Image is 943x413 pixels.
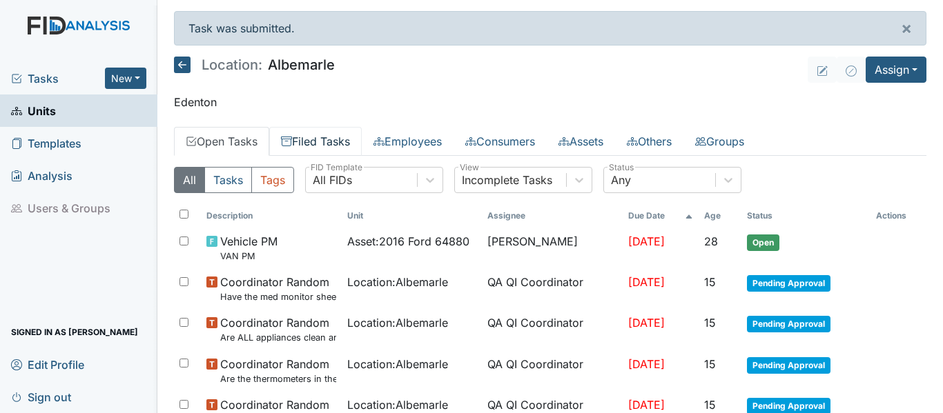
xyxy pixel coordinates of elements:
[174,167,205,193] button: All
[11,70,105,87] a: Tasks
[11,386,71,407] span: Sign out
[347,233,469,250] span: Asset : 2016 Ford 64880
[747,357,830,374] span: Pending Approval
[482,350,623,391] td: QA QI Coordinator
[628,234,665,248] span: [DATE]
[871,204,927,228] th: Actions
[174,127,269,156] a: Open Tasks
[623,204,699,228] th: Toggle SortBy
[347,396,448,413] span: Location : Albemarle
[269,127,362,156] a: Filed Tasks
[866,57,926,83] button: Assign
[628,275,665,289] span: [DATE]
[454,127,547,156] a: Consumers
[11,165,72,186] span: Analysis
[201,204,342,228] th: Toggle SortBy
[747,275,830,292] span: Pending Approval
[704,275,716,289] span: 15
[220,356,336,385] span: Coordinator Random Are the thermometers in the freezer reading between 0 degrees and 10 degrees?
[628,398,665,412] span: [DATE]
[628,357,665,371] span: [DATE]
[11,132,81,154] span: Templates
[362,127,454,156] a: Employees
[220,250,278,263] small: VAN PM
[683,127,756,156] a: Groups
[174,94,926,110] p: Edenton
[174,57,335,73] h5: Albemarle
[313,172,352,188] div: All FIDs
[342,204,483,228] th: Toggle SortBy
[901,18,912,38] span: ×
[347,314,448,331] span: Location : Albemarle
[220,274,336,303] span: Coordinator Random Have the med monitor sheets been filled out?
[220,233,278,263] span: Vehicle PM VAN PM
[347,274,448,290] span: Location : Albemarle
[704,357,716,371] span: 15
[482,309,623,350] td: QA QI Coordinator
[204,167,252,193] button: Tasks
[482,204,623,228] th: Assignee
[704,398,716,412] span: 15
[747,234,779,251] span: Open
[11,354,84,375] span: Edit Profile
[220,331,336,344] small: Are ALL appliances clean and working properly?
[699,204,741,228] th: Toggle SortBy
[105,68,146,89] button: New
[747,316,830,332] span: Pending Approval
[741,204,870,228] th: Toggle SortBy
[462,172,552,188] div: Incomplete Tasks
[704,316,716,330] span: 15
[11,321,138,343] span: Signed in as [PERSON_NAME]
[11,100,56,121] span: Units
[220,372,336,385] small: Are the thermometers in the freezer reading between 0 degrees and 10 degrees?
[887,12,926,45] button: ×
[220,290,336,303] small: Have the med monitor sheets been filled out?
[251,167,294,193] button: Tags
[615,127,683,156] a: Others
[482,268,623,309] td: QA QI Coordinator
[628,316,665,330] span: [DATE]
[179,210,188,219] input: Toggle All Rows Selected
[174,11,926,46] div: Task was submitted.
[202,58,262,72] span: Location:
[611,172,631,188] div: Any
[347,356,448,372] span: Location : Albemarle
[220,314,336,344] span: Coordinator Random Are ALL appliances clean and working properly?
[174,167,294,193] div: Type filter
[704,234,718,248] span: 28
[482,228,623,268] td: [PERSON_NAME]
[547,127,615,156] a: Assets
